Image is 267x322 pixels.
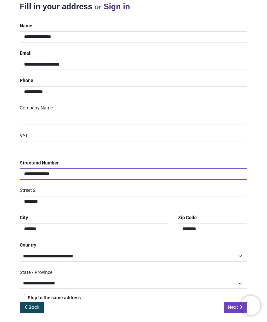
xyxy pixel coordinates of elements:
[20,302,44,313] a: Back
[20,2,92,11] span: Fill in your address
[241,296,260,315] iframe: Brevo live chat
[33,160,59,165] span: and Number
[178,212,197,223] label: Zip Code
[104,2,130,11] a: Sign in
[95,3,102,11] small: or
[20,20,32,32] label: Name
[20,130,28,141] label: VAT
[20,294,25,299] input: Ship to the same address
[228,304,238,310] span: Next
[20,185,36,196] label: Street 2
[20,48,32,59] label: Email
[20,294,81,301] label: Ship to the same address
[20,102,53,114] label: Company Name
[20,158,59,169] label: Street
[20,267,52,278] label: State / Province
[224,302,247,313] a: Next
[20,75,33,86] label: Phone
[20,240,36,251] label: Country
[29,304,40,310] span: Back
[20,212,28,223] label: City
